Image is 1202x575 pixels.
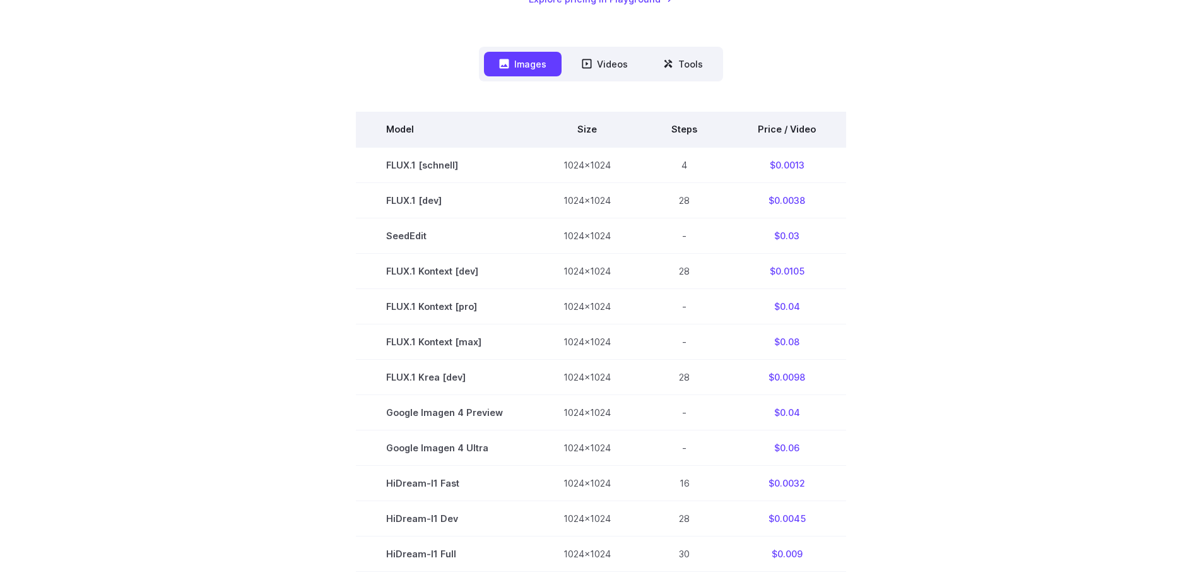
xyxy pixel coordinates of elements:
[728,288,846,324] td: $0.04
[728,253,846,288] td: $0.0105
[533,430,641,466] td: 1024x1024
[356,466,533,501] td: HiDream-I1 Fast
[728,430,846,466] td: $0.06
[641,395,728,430] td: -
[356,395,533,430] td: Google Imagen 4 Preview
[533,147,641,183] td: 1024x1024
[728,501,846,536] td: $0.0045
[641,324,728,360] td: -
[728,324,846,360] td: $0.08
[728,147,846,183] td: $0.0013
[356,218,533,253] td: SeedEdit
[641,253,728,288] td: 28
[533,218,641,253] td: 1024x1024
[641,501,728,536] td: 28
[356,324,533,360] td: FLUX.1 Kontext [max]
[728,360,846,395] td: $0.0098
[641,182,728,218] td: 28
[356,147,533,183] td: FLUX.1 [schnell]
[356,536,533,572] td: HiDream-I1 Full
[356,501,533,536] td: HiDream-I1 Dev
[533,324,641,360] td: 1024x1024
[641,466,728,501] td: 16
[533,182,641,218] td: 1024x1024
[533,466,641,501] td: 1024x1024
[356,253,533,288] td: FLUX.1 Kontext [dev]
[641,288,728,324] td: -
[641,430,728,466] td: -
[356,360,533,395] td: FLUX.1 Krea [dev]
[728,182,846,218] td: $0.0038
[728,218,846,253] td: $0.03
[641,112,728,147] th: Steps
[356,182,533,218] td: FLUX.1 [dev]
[533,501,641,536] td: 1024x1024
[728,395,846,430] td: $0.04
[533,288,641,324] td: 1024x1024
[641,360,728,395] td: 28
[356,112,533,147] th: Model
[533,360,641,395] td: 1024x1024
[533,253,641,288] td: 1024x1024
[728,466,846,501] td: $0.0032
[356,430,533,466] td: Google Imagen 4 Ultra
[533,112,641,147] th: Size
[641,536,728,572] td: 30
[567,52,643,76] button: Videos
[533,536,641,572] td: 1024x1024
[728,536,846,572] td: $0.009
[356,288,533,324] td: FLUX.1 Kontext [pro]
[641,147,728,183] td: 4
[728,112,846,147] th: Price / Video
[484,52,562,76] button: Images
[648,52,718,76] button: Tools
[641,218,728,253] td: -
[533,395,641,430] td: 1024x1024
